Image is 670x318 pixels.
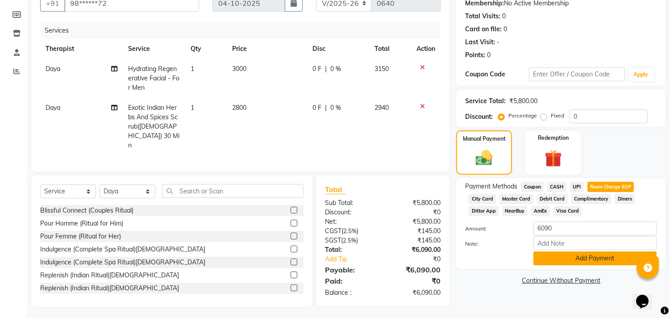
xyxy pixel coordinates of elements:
button: Apply [628,68,654,81]
a: Continue Without Payment [458,276,664,285]
label: Percentage [508,112,537,120]
div: Net: [318,217,383,226]
div: ₹145.00 [383,226,448,236]
span: | [325,64,327,74]
img: _cash.svg [470,148,497,167]
input: Search or Scan [162,184,304,198]
div: ₹0 [383,208,448,217]
span: Exotic Indian Herbs And Spices Scrub([DEMOGRAPHIC_DATA]) 30 Min [128,104,179,149]
div: 0 [504,25,507,34]
div: Services [41,22,447,39]
div: Card on file: [465,25,502,34]
span: CASH [547,182,566,192]
div: Pour Femme (Ritual for Her) [40,232,121,241]
div: Balance : [318,288,383,297]
div: Paid: [318,276,383,286]
div: Pour Homme (Ritual for Him) [40,219,123,228]
span: Diners [615,194,635,204]
div: ₹6,090.00 [383,288,448,297]
div: ( ) [318,226,383,236]
span: Room Charge EGP [587,182,634,192]
span: NearBuy [502,206,528,216]
span: 0 F [312,64,321,74]
div: ₹6,090.00 [383,264,448,275]
th: Disc [307,39,369,59]
div: Replenish (Indian Ritual)[DEMOGRAPHIC_DATA] [40,284,179,293]
input: Amount [533,222,657,235]
span: Dittor App [469,206,499,216]
input: Enter Offer / Coupon Code [529,67,624,81]
div: Total: [318,245,383,255]
div: Payable: [318,264,383,275]
span: 0 % [330,64,341,74]
span: UPI [570,182,584,192]
label: Amount: [458,225,527,233]
div: Indulgence (Complete Spa Ritual)[DEMOGRAPHIC_DATA] [40,245,205,254]
span: Daya [46,104,60,112]
div: ₹5,800.00 [383,217,448,226]
div: ₹5,800.00 [509,96,537,106]
span: Daya [46,65,60,73]
div: ₹0 [394,255,448,264]
span: 3150 [375,65,389,73]
span: 0 % [330,103,341,113]
div: ₹6,090.00 [383,245,448,255]
th: Action [411,39,441,59]
label: Note: [458,240,527,248]
a: Add Tip [318,255,394,264]
span: 2.5% [343,237,356,244]
div: Coupon Code [465,70,529,79]
div: Sub Total: [318,198,383,208]
input: Add Note [533,236,657,250]
span: 2800 [232,104,246,112]
span: Master Card [499,194,533,204]
div: ₹0 [383,276,448,286]
label: Redemption [538,134,569,142]
span: 2.5% [343,227,357,234]
div: ₹5,800.00 [383,198,448,208]
div: Discount: [318,208,383,217]
button: Add Payment [533,251,657,265]
span: Visa Card [553,206,582,216]
div: Service Total: [465,96,506,106]
img: _gift.svg [539,147,567,169]
div: Total Visits: [465,12,500,21]
span: 2940 [375,104,389,112]
span: Total [325,185,345,194]
span: 0 F [312,103,321,113]
div: 0 [487,50,491,60]
span: 1 [191,65,194,73]
iframe: chat widget [633,282,661,309]
div: Replenish (Indian Ritual)[DEMOGRAPHIC_DATA] [40,271,179,280]
div: ₹145.00 [383,236,448,245]
span: City Card [469,194,496,204]
span: Debit Card [537,194,568,204]
div: ( ) [318,236,383,245]
span: Coupon [521,182,544,192]
th: Therapist [40,39,123,59]
div: Last Visit: [465,38,495,47]
span: Payment Methods [465,182,517,191]
span: CGST [325,227,341,235]
div: Discount: [465,112,493,121]
th: Price [227,39,308,59]
span: SGST [325,236,341,244]
span: Complimentary [571,194,612,204]
span: AmEx [531,206,550,216]
div: Blissful Connect (Couples Ritual) [40,206,133,215]
th: Service [123,39,185,59]
th: Total [369,39,411,59]
span: 1 [191,104,194,112]
span: | [325,103,327,113]
div: 0 [502,12,506,21]
label: Fixed [551,112,564,120]
th: Qty [185,39,227,59]
span: 3000 [232,65,246,73]
div: - [497,38,499,47]
label: Manual Payment [463,135,506,143]
span: Hydrating Regenerative Facial - For Men [128,65,179,92]
div: Points: [465,50,485,60]
div: Indulgence (Complete Spa Ritual)[DEMOGRAPHIC_DATA] [40,258,205,267]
